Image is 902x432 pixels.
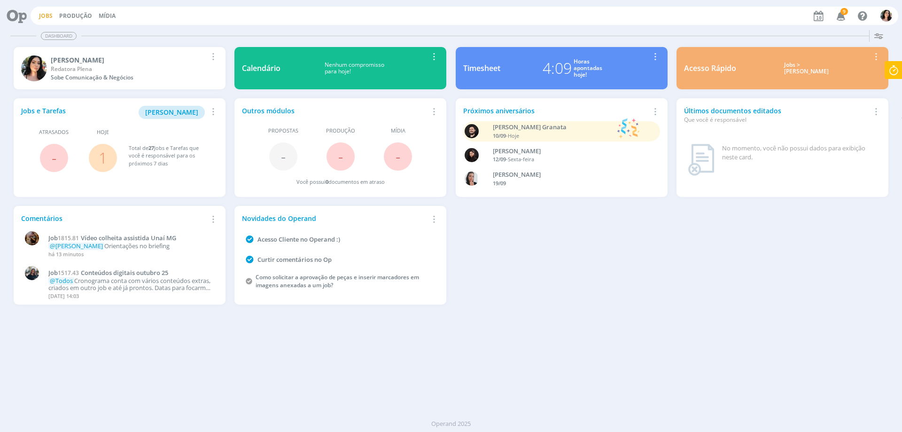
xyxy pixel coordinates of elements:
[463,63,500,74] div: Timesheet
[242,63,280,74] div: Calendário
[48,251,84,258] span: há 13 minutos
[493,123,613,132] div: Bruno Corralo Granata
[41,32,77,40] span: Dashboard
[39,128,69,136] span: Atrasados
[684,63,736,74] div: Acesso Rápido
[51,65,207,73] div: Redatora Plena
[145,108,198,117] span: [PERSON_NAME]
[139,107,205,116] a: [PERSON_NAME]
[21,106,207,119] div: Jobs e Tarefas
[722,144,877,162] div: No momento, você não possui dados para exibição neste card.
[51,55,207,65] div: Tamiris Soares
[684,106,870,124] div: Últimos documentos editados
[48,292,79,299] span: [DATE] 14:03
[56,12,95,20] button: Produção
[50,276,73,285] span: @Todos
[880,10,892,22] img: T
[97,128,109,136] span: Hoje
[257,235,340,243] a: Acesso Cliente no Operand :)
[391,127,405,135] span: Mídia
[58,269,79,277] span: 1517.43
[465,172,479,186] img: C
[48,269,213,277] a: Job1517.43Conteúdos digitais outubro 25
[139,106,205,119] button: [PERSON_NAME]
[48,277,213,292] p: Cronograma conta com vários conteúdos extras, criados em outro job e até já prontos. Datas para f...
[48,235,213,242] a: Job1815.81Vídeo colheita assistida Unaí MG
[256,273,419,289] a: Como solicitar a aprovação de peças e inserir marcadores em imagens anexadas a um job?
[396,146,400,166] span: -
[493,132,613,140] div: -
[129,144,209,168] div: Total de Jobs e Tarefas que você é responsável para os próximos 7 dias
[81,268,168,277] span: Conteúdos digitais outubro 25
[840,8,848,15] span: 9
[280,62,428,75] div: Nenhum compromisso para hoje!
[296,178,385,186] div: Você possui documentos em atraso
[99,148,107,168] a: 1
[463,106,649,116] div: Próximos aniversários
[268,127,298,135] span: Propostas
[51,73,207,82] div: Sobe Comunicação & Negócios
[48,243,213,250] p: Orientações no briefing
[326,178,328,185] span: 0
[21,213,207,223] div: Comentários
[493,132,506,139] span: 10/09
[281,146,286,166] span: -
[493,147,645,156] div: Luana da Silva de Andrade
[493,156,645,164] div: -
[326,127,355,135] span: Produção
[21,55,47,81] img: T
[508,156,534,163] span: Sexta-feira
[148,144,154,151] span: 27
[493,180,506,187] span: 19/09
[242,213,428,223] div: Novidades do Operand
[81,234,176,242] span: Vídeo colheita assistida Unaí MG
[14,47,225,89] a: T[PERSON_NAME]Redatora PlenaSobe Comunicação & Negócios
[242,106,428,116] div: Outros módulos
[493,170,645,180] div: Caroline Fagundes Pieczarka
[338,146,343,166] span: -
[456,47,668,89] a: Timesheet4:09Horasapontadashoje!
[59,12,92,20] a: Produção
[58,234,79,242] span: 1815.81
[743,62,870,75] div: Jobs > [PERSON_NAME]
[543,57,572,79] div: 4:09
[96,12,118,20] button: Mídia
[39,12,53,20] a: Jobs
[465,148,479,162] img: L
[880,8,893,24] button: T
[831,8,850,24] button: 9
[465,124,479,138] img: B
[574,58,602,79] div: Horas apontadas hoje!
[99,12,116,20] a: Mídia
[684,116,870,124] div: Que você é responsável
[25,266,39,280] img: M
[493,156,506,163] span: 12/09
[36,12,55,20] button: Jobs
[508,132,519,139] span: Hoje
[50,242,103,250] span: @[PERSON_NAME]
[688,144,715,176] img: dashboard_not_found.png
[52,148,56,168] span: -
[257,255,332,264] a: Curtir comentários no Op
[25,231,39,245] img: A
